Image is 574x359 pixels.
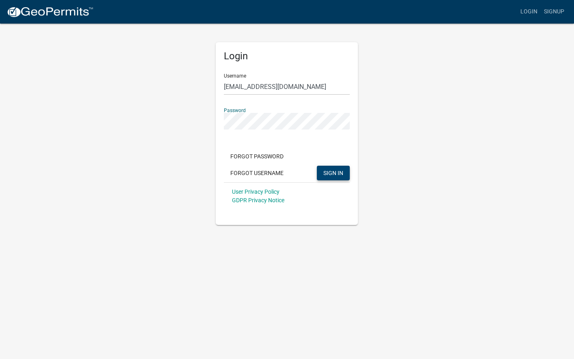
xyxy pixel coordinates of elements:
[323,169,343,176] span: SIGN IN
[224,166,290,180] button: Forgot Username
[541,4,568,19] a: Signup
[224,149,290,164] button: Forgot Password
[232,197,284,203] a: GDPR Privacy Notice
[232,188,279,195] a: User Privacy Policy
[517,4,541,19] a: Login
[224,50,350,62] h5: Login
[317,166,350,180] button: SIGN IN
